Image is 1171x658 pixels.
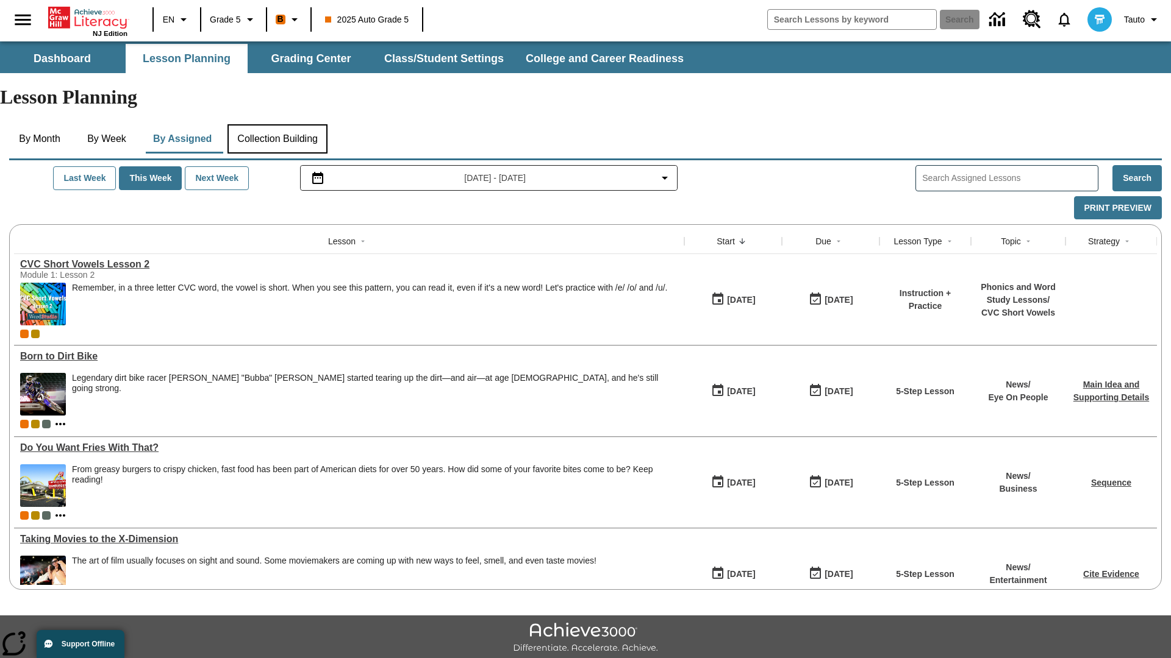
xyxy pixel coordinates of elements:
[1087,7,1112,32] img: avatar image
[72,283,667,325] div: Remember, in a three letter CVC word, the vowel is short. When you see this pattern, you can read...
[53,166,116,190] button: Last Week
[20,511,29,520] div: Current Class
[37,630,124,658] button: Support Offline
[72,373,678,416] div: Legendary dirt bike racer James "Bubba" Stewart started tearing up the dirt—and air—at age 4, and...
[278,12,284,27] span: B
[72,556,596,566] p: The art of film usually focuses on sight and sound. Some moviemakers are coming up with new ways ...
[374,44,514,73] button: Class/Student Settings
[982,3,1015,37] a: Data Center
[48,5,127,30] a: Home
[76,124,137,154] button: By Week
[977,306,1059,319] p: CVC Short Vowels
[328,235,356,247] div: Lesson
[1088,235,1120,247] div: Strategy
[768,10,936,29] input: search field
[20,442,678,453] div: Do You Want Fries With That?
[163,13,174,26] span: EN
[72,556,596,598] span: The art of film usually focuses on sight and sound. Some moviemakers are coming up with new ways ...
[825,475,853,490] div: [DATE]
[9,124,70,154] button: By Month
[20,420,29,428] div: Current Class
[825,292,853,308] div: [DATE]
[989,561,1047,574] p: News /
[119,166,182,190] button: This Week
[5,2,41,38] button: Open side menu
[896,385,954,398] p: 5-Step Lesson
[20,442,678,453] a: Do You Want Fries With That?, Lessons
[999,470,1037,483] p: News /
[1,44,123,73] button: Dashboard
[942,234,957,249] button: Sort
[896,476,954,489] p: 5-Step Lesson
[306,171,672,185] button: Select the date range menu item
[657,171,672,185] svg: Collapse Date Range Filter
[72,464,678,485] div: From greasy burgers to crispy chicken, fast food has been part of American diets for over 50 year...
[20,464,66,507] img: One of the first McDonald's stores, with the iconic red sign and golden arches.
[516,44,693,73] button: College and Career Readiness
[1048,4,1080,35] a: Notifications
[989,574,1047,587] p: Entertainment
[72,283,667,293] p: Remember, in a three letter CVC word, the vowel is short. When you see this pattern, you can read...
[831,234,846,249] button: Sort
[1112,165,1162,191] button: Search
[42,511,51,520] div: OL 2025 Auto Grade 6
[31,511,40,520] div: New 2025 class
[1021,234,1036,249] button: Sort
[31,330,40,338] div: New 2025 class
[93,30,127,37] span: NJ Edition
[825,567,853,582] div: [DATE]
[988,391,1048,404] p: Eye On People
[356,234,370,249] button: Sort
[20,259,678,270] div: CVC Short Vowels Lesson 2
[1073,380,1149,402] a: Main Idea and Supporting Details
[20,283,66,325] img: CVC Short Vowels Lesson 2.
[271,9,307,30] button: Boost Class color is orange. Change class color
[886,287,965,313] p: Instruction + Practice
[893,235,942,247] div: Lesson Type
[825,384,853,399] div: [DATE]
[977,281,1059,306] p: Phonics and Word Study Lessons /
[707,471,759,494] button: 09/08/25: First time the lesson was available
[53,417,68,431] button: Show more classes
[1080,4,1119,35] button: Select a new avatar
[707,562,759,585] button: 09/08/25: First time the lesson was available
[999,483,1037,495] p: Business
[31,420,40,428] span: New 2025 class
[20,534,678,545] a: Taking Movies to the X-Dimension, Lessons
[804,471,857,494] button: 09/08/25: Last day the lesson can be accessed
[126,44,248,73] button: Lesson Planning
[727,292,755,308] div: [DATE]
[1124,13,1145,26] span: Tauto
[205,9,262,30] button: Grade: Grade 5, Select a grade
[896,568,954,581] p: 5-Step Lesson
[1091,478,1131,487] a: Sequence
[717,235,735,247] div: Start
[20,351,678,362] div: Born to Dirt Bike
[727,384,755,399] div: [DATE]
[42,420,51,428] div: OL 2025 Auto Grade 6
[735,234,750,249] button: Sort
[1001,235,1021,247] div: Topic
[250,44,372,73] button: Grading Center
[143,124,221,154] button: By Assigned
[464,172,526,185] span: [DATE] - [DATE]
[707,288,759,311] button: 09/09/25: First time the lesson was available
[727,567,755,582] div: [DATE]
[20,330,29,338] div: Current Class
[210,13,241,26] span: Grade 5
[72,464,678,507] div: From greasy burgers to crispy chicken, fast food has been part of American diets for over 50 year...
[20,373,66,416] img: Motocross racer James Stewart flies through the air on his dirt bike.
[513,623,658,654] img: Achieve3000 Differentiate Accelerate Achieve
[325,13,409,26] span: 2025 Auto Grade 5
[20,270,203,280] div: Module 1: Lesson 2
[185,166,249,190] button: Next Week
[157,9,196,30] button: Language: EN, Select a language
[922,169,1098,187] input: Search Assigned Lessons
